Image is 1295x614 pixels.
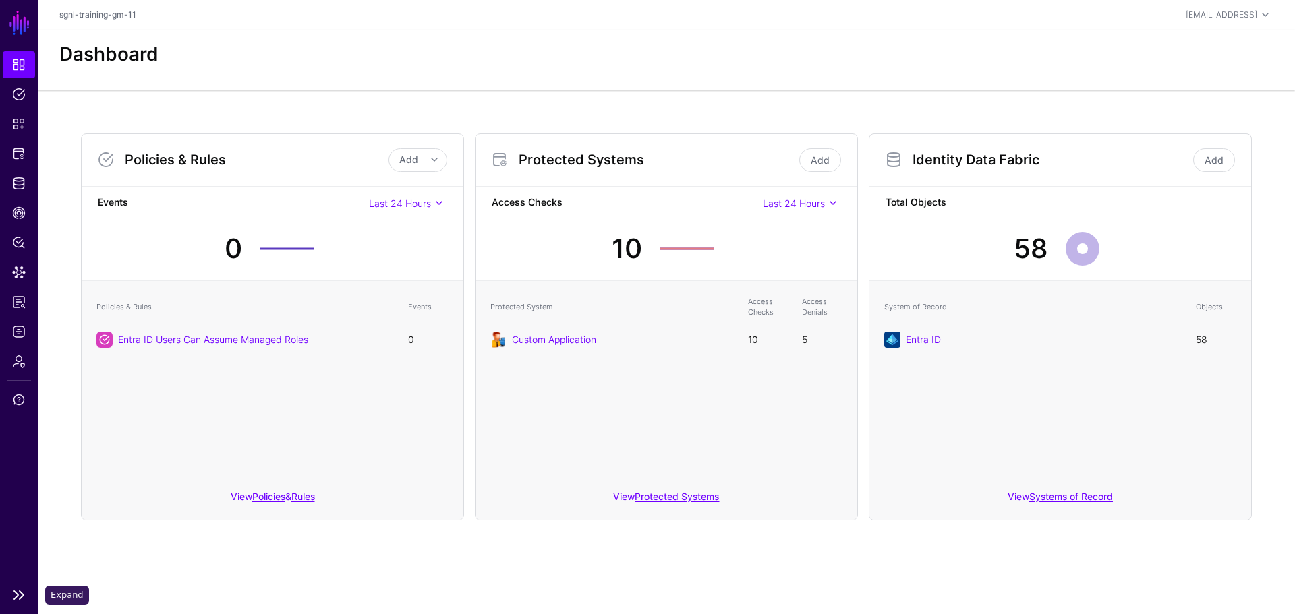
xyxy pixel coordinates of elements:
div: View [476,481,857,520]
div: Expand [45,586,89,605]
strong: Events [98,195,369,212]
th: Events [401,289,455,325]
a: Custom Application [512,334,596,345]
a: SGNL [8,8,31,38]
span: Reports [12,295,26,309]
span: Snippets [12,117,26,131]
a: CAEP Hub [3,199,35,226]
span: Support [12,393,26,406]
a: Policy Lens [3,229,35,256]
td: 5 [795,325,849,355]
a: Add [1193,148,1235,172]
div: 58 [1014,228,1048,269]
td: 10 [741,325,795,355]
th: Objects [1189,289,1243,325]
th: System of Record [877,289,1189,325]
a: sgnl-training-gm-11 [59,9,136,20]
a: Snippets [3,111,35,137]
h3: Protected Systems [519,152,797,168]
span: Policy Lens [12,236,26,249]
div: View & [82,481,463,520]
strong: Total Objects [886,195,1235,212]
img: svg+xml;base64,PHN2ZyB3aWR0aD0iNjQiIGhlaWdodD0iNjQiIHZpZXdCb3g9IjAgMCA2NCA2NCIgZmlsbD0ibm9uZSIgeG... [884,332,900,348]
span: Admin [12,355,26,368]
span: Identity Data Fabric [12,177,26,190]
td: 0 [401,325,455,355]
span: Policies [12,88,26,101]
a: Protected Systems [3,140,35,167]
a: Policies [252,491,285,502]
a: Systems of Record [1029,491,1113,502]
a: Policies [3,81,35,108]
a: Reports [3,288,35,315]
div: [EMAIL_ADDRESS] [1186,9,1257,21]
td: 58 [1189,325,1243,355]
a: Logs [3,318,35,345]
h3: Identity Data Fabric [913,152,1190,168]
span: Last 24 Hours [369,197,431,209]
div: 10 [612,228,642,269]
a: Dashboard [3,51,35,78]
a: Identity Data Fabric [3,170,35,197]
img: svg+xml;base64,PHN2ZyB3aWR0aD0iOTgiIGhlaWdodD0iMTIyIiB2aWV3Qm94PSIwIDAgOTggMTIyIiBmaWxsPSJub25lIi... [490,332,507,348]
a: Entra ID [906,334,941,345]
a: Data Lens [3,259,35,286]
a: Admin [3,348,35,375]
span: Last 24 Hours [763,197,825,209]
a: Rules [291,491,315,502]
a: Add [799,148,841,172]
h2: Dashboard [59,43,159,66]
h3: Policies & Rules [125,152,388,168]
div: View [869,481,1251,520]
th: Access Checks [741,289,795,325]
span: Dashboard [12,58,26,71]
a: Entra ID Users Can Assume Managed Roles [118,334,308,345]
span: CAEP Hub [12,206,26,220]
span: Protected Systems [12,147,26,160]
strong: Access Checks [492,195,763,212]
a: Protected Systems [635,491,719,502]
span: Add [399,154,418,165]
th: Protected System [484,289,741,325]
th: Access Denials [795,289,849,325]
div: 0 [225,228,242,269]
th: Policies & Rules [90,289,401,325]
span: Data Lens [12,266,26,279]
span: Logs [12,325,26,338]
